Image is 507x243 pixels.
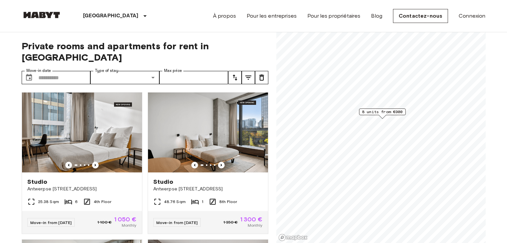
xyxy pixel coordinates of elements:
[202,199,203,205] span: 1
[95,68,118,74] label: Type of stay
[371,12,382,20] a: Blog
[213,12,236,20] a: À propos
[164,68,182,74] label: Max price
[27,186,137,192] span: Antwerpse [STREET_ADDRESS]
[65,162,72,168] button: Previous image
[22,12,62,18] img: Habyt
[148,93,268,172] img: Marketing picture of unit BE-23-003-028-001
[148,92,268,234] a: Marketing picture of unit BE-23-003-028-001Previous imagePrevious imageStudioAntwerpse [STREET_AD...
[459,12,485,20] a: Connexion
[22,71,36,84] button: Choose date
[218,162,225,168] button: Previous image
[278,234,308,241] a: Mapbox logo
[22,40,268,63] span: Private rooms and apartments for rent in [GEOGRAPHIC_DATA]
[247,12,297,20] a: Pour les entreprises
[122,222,136,228] span: Monthly
[26,68,51,74] label: Move-in date
[393,9,448,23] a: Contactez-nous
[359,109,406,119] div: Map marker
[156,220,198,225] span: Move-in from [DATE]
[242,71,255,84] button: tune
[30,220,72,225] span: Move-in from [DATE]
[92,162,99,168] button: Previous image
[228,71,242,84] button: tune
[27,178,48,186] span: Studio
[191,162,198,168] button: Previous image
[22,92,142,234] a: Marketing picture of unit BE-23-003-012-001Previous imagePrevious imageStudioAntwerpse [STREET_AD...
[94,199,111,205] span: 4th Floor
[362,109,403,115] span: 8 units from €900
[240,216,262,222] span: 1 300 €
[83,12,139,20] p: [GEOGRAPHIC_DATA]
[75,199,78,205] span: 6
[153,178,174,186] span: Studio
[223,219,238,225] span: 1 350 €
[114,216,136,222] span: 1 050 €
[219,199,237,205] span: 8th Floor
[255,71,268,84] button: tune
[153,186,263,192] span: Antwerpse [STREET_ADDRESS]
[248,222,262,228] span: Monthly
[22,93,142,172] img: Marketing picture of unit BE-23-003-012-001
[97,219,112,225] span: 1 100 €
[38,199,59,205] span: 25.38 Sqm
[307,12,360,20] a: Pour les propriétaires
[164,199,186,205] span: 48.76 Sqm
